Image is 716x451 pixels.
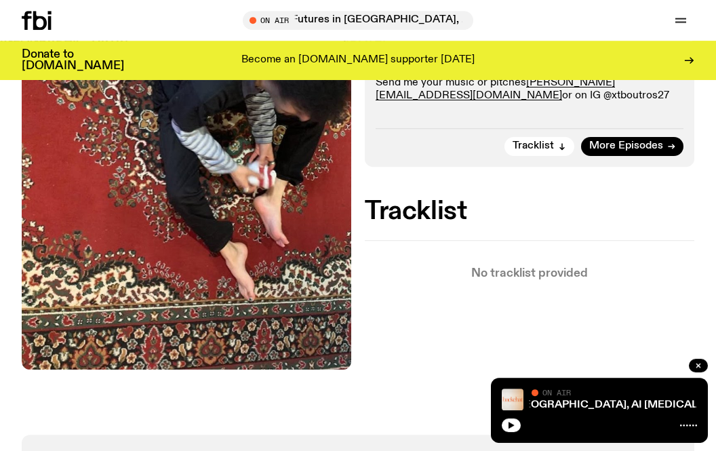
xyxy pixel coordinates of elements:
[365,199,694,224] h2: Tracklist
[22,49,124,72] h3: Donate to [DOMAIN_NAME]
[376,77,683,102] p: Send me your music or pitches or on IG @xtboutros27
[589,141,663,151] span: More Episodes
[542,388,571,397] span: On Air
[243,11,473,30] button: On AirBackchat / Creative Futures in [GEOGRAPHIC_DATA], AI [MEDICAL_DATA], PCOS, and Who Really P...
[581,137,683,156] a: More Episodes
[504,137,574,156] button: Tracklist
[365,268,694,279] p: No tracklist provided
[241,54,475,66] p: Become an [DOMAIN_NAME] supporter [DATE]
[513,141,554,151] span: Tracklist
